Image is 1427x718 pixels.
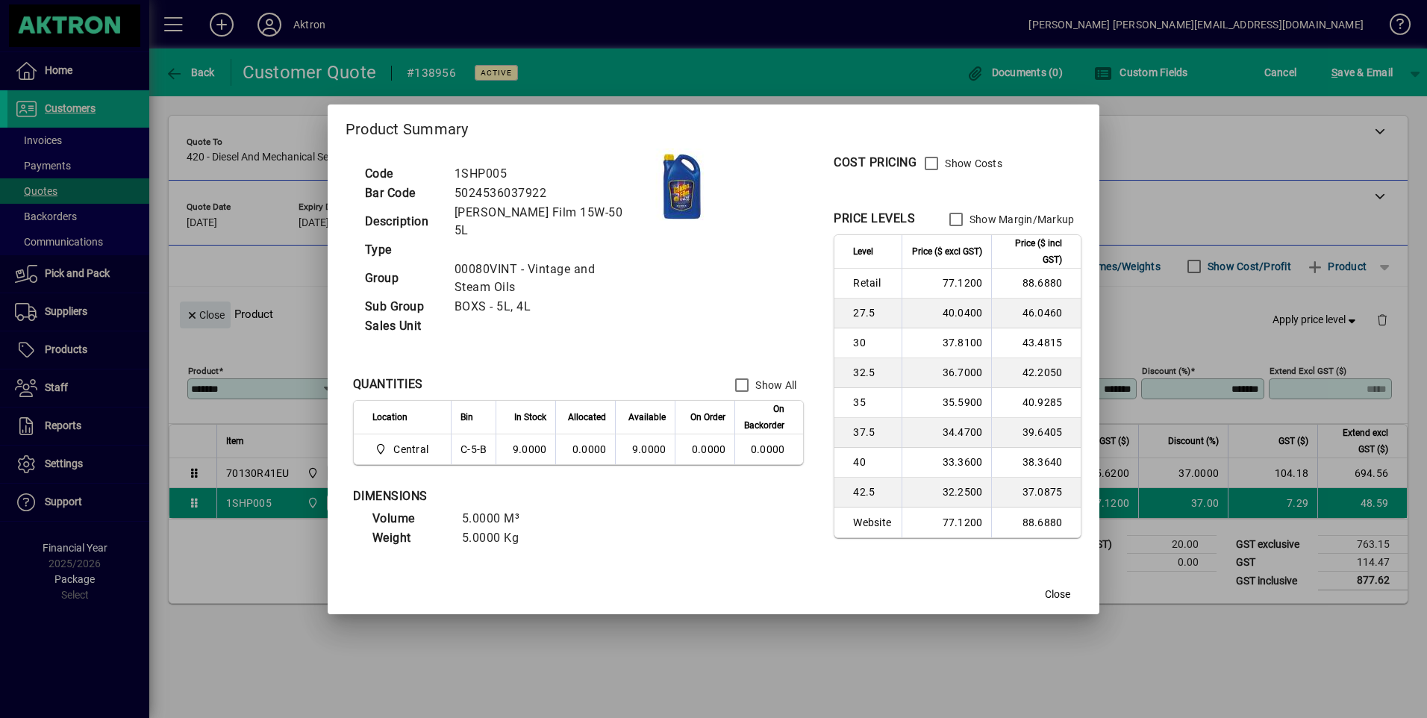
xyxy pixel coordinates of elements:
[365,509,455,528] td: Volume
[357,297,447,316] td: Sub Group
[853,335,893,350] span: 30
[447,203,644,240] td: [PERSON_NAME] Film 15W-50 5L
[942,156,1002,171] label: Show Costs
[991,478,1081,508] td: 37.0875
[644,149,719,223] img: contain
[902,358,991,388] td: 36.7000
[1001,235,1062,268] span: Price ($ incl GST)
[447,297,644,316] td: BOXS - 5L, 4L
[902,418,991,448] td: 34.4700
[853,275,893,290] span: Retail
[615,434,675,464] td: 9.0000
[902,388,991,418] td: 35.5900
[357,203,447,240] td: Description
[902,448,991,478] td: 33.3600
[393,442,428,457] span: Central
[853,455,893,469] span: 40
[991,358,1081,388] td: 42.2050
[902,269,991,299] td: 77.1200
[357,260,447,297] td: Group
[853,484,893,499] span: 42.5
[853,425,893,440] span: 37.5
[853,243,873,260] span: Level
[372,440,434,458] span: Central
[734,434,803,464] td: 0.0000
[447,184,644,203] td: 5024536037922
[991,299,1081,328] td: 46.0460
[365,528,455,548] td: Weight
[357,184,447,203] td: Bar Code
[460,409,473,425] span: Bin
[328,104,1100,148] h2: Product Summary
[353,487,726,505] div: DIMENSIONS
[496,434,555,464] td: 9.0000
[853,395,893,410] span: 35
[692,443,726,455] span: 0.0000
[991,508,1081,537] td: 88.6880
[628,409,666,425] span: Available
[455,528,544,548] td: 5.0000 Kg
[853,305,893,320] span: 27.5
[1045,587,1070,602] span: Close
[357,316,447,336] td: Sales Unit
[372,409,408,425] span: Location
[902,478,991,508] td: 32.2500
[991,388,1081,418] td: 40.9285
[902,299,991,328] td: 40.0400
[991,418,1081,448] td: 39.6405
[353,375,423,393] div: QUANTITIES
[834,154,917,172] div: COST PRICING
[752,378,796,393] label: Show All
[451,434,496,464] td: C-5-B
[357,240,447,260] td: Type
[853,365,893,380] span: 32.5
[455,509,544,528] td: 5.0000 M³
[744,401,784,434] span: On Backorder
[902,508,991,537] td: 77.1200
[912,243,982,260] span: Price ($ excl GST)
[447,164,644,184] td: 1SHP005
[902,328,991,358] td: 37.8100
[514,409,546,425] span: In Stock
[967,212,1075,227] label: Show Margin/Markup
[357,164,447,184] td: Code
[991,269,1081,299] td: 88.6880
[991,448,1081,478] td: 38.3640
[447,260,644,297] td: 00080VINT - Vintage and Steam Oils
[991,328,1081,358] td: 43.4815
[853,515,893,530] span: Website
[690,409,725,425] span: On Order
[568,409,606,425] span: Allocated
[1034,581,1081,608] button: Close
[834,210,915,228] div: PRICE LEVELS
[555,434,615,464] td: 0.0000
